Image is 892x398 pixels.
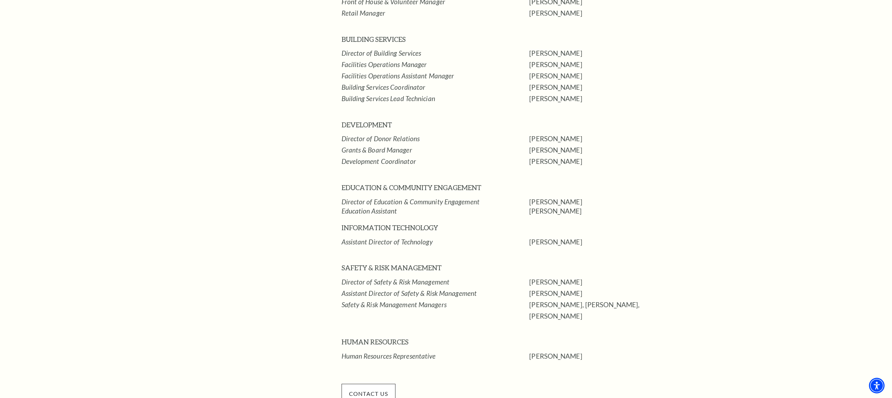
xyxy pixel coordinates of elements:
[342,262,530,273] h3: SAFETY & RISK MANAGEMENT
[529,236,692,248] p: [PERSON_NAME]
[529,288,692,299] p: [PERSON_NAME]
[342,182,530,193] h3: EDUCATION & COMMUNITY ENGAGEMENT
[529,70,692,82] p: [PERSON_NAME]
[342,352,436,360] em: Human Resources Representative
[342,389,396,397] a: CONTACT US
[342,238,433,246] em: Assistant Director of Technology
[342,289,477,297] em: Assistant Director of Safety & Risk Management
[342,49,421,57] em: Director of Building Services
[342,60,427,68] em: Facilities Operations Manager
[529,48,692,59] p: [PERSON_NAME]
[529,59,692,70] p: [PERSON_NAME]
[529,93,692,104] p: [PERSON_NAME]
[529,144,692,156] p: [PERSON_NAME]
[342,72,454,80] em: Facilities Operations Assistant Manager
[342,9,385,17] em: Retail Manager
[529,7,692,19] p: [PERSON_NAME]
[342,278,450,286] em: Director of Safety & Risk Management
[529,276,692,288] p: [PERSON_NAME]
[342,34,530,45] h3: BUILDING SERVICES
[529,208,692,215] td: [PERSON_NAME]
[342,119,530,131] h3: DEVELOPMENT
[342,300,447,309] em: Safety & Risk Management Managers
[529,299,692,322] p: [PERSON_NAME], [PERSON_NAME], [PERSON_NAME]
[342,198,480,206] em: Director of Education & Community Engagement
[342,157,416,165] em: Development Coordinator
[529,133,692,144] p: [PERSON_NAME]
[529,350,692,362] p: [PERSON_NAME]
[342,336,530,348] h3: HUMAN RESOURCES
[342,222,530,233] h3: INFORMATION TECHNOLOGY
[529,156,692,167] p: [PERSON_NAME]
[342,94,435,103] em: Building Services Lead Technician
[342,146,412,154] em: Grants & Board Manager
[869,378,885,393] div: Accessibility Menu
[529,82,692,93] p: [PERSON_NAME]
[342,207,397,215] em: Education Assistant
[342,83,426,91] em: Building Services Coordinator
[529,196,692,208] p: [PERSON_NAME]
[342,134,420,143] em: Director of Donor Relations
